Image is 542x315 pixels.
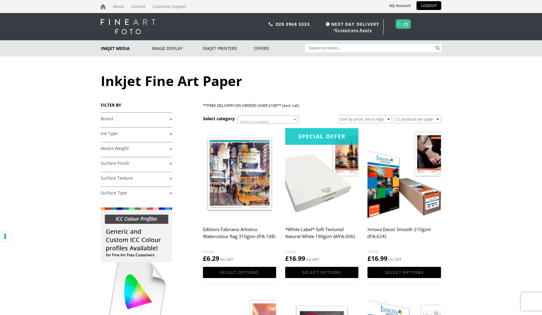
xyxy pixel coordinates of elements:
[101,146,172,151] a: +
[398,20,400,28] a: 0
[285,128,358,220] img: *White Label* Soft Textured Natural White 190gsm (WFA-006)
[338,115,392,123] select: Shop order
[403,22,408,26] img: basket.svg
[101,172,172,184] h4: Surface Texture
[434,44,441,52] button: Search
[203,254,207,263] span: £
[203,128,276,220] img: Editions Fabriano Artistico Watercolour Rag 310gsm (IFA-108)
[367,254,371,263] span: £
[326,22,330,26] img: time.svg
[101,40,152,56] a: Inkjet Media
[276,21,310,27] a: 020 3968 3333
[240,119,269,124] span: Select a category
[152,40,203,56] a: Image Display
[367,128,441,263] a: Innova Decor Smooth 210gsm (IFA-024) £16.99
[385,1,415,10] a: My Account
[285,224,358,248] h2: *White Label* Soft Textured Natural White 190gsm (WFA-006)
[203,224,276,248] h2: Editions Fabriano Artistico Watercolour Rag 310gsm (IFA-108)
[101,161,172,166] a: +
[367,128,441,220] img: Innova Decor Smooth 210gsm (IFA-024)
[101,142,172,154] h4: Media Weight
[203,267,276,278] a: Select options for “Editions Fabriano Artistico Watercolour Rag 310gsm (IFA-108)”
[285,128,358,145] div: Special Offer
[416,1,441,10] a: LOGOUT
[285,254,305,263] bdi: 16.99
[101,102,172,108] h3: FILTER BY
[285,128,358,263] a: Special Offer*White Label* Soft Textured Natural White 190gsm (WFA-006) £16.99
[305,44,435,52] input: Search products…
[367,267,441,278] a: Select options for “Innova Decor Smooth 210gsm (IFA-024)”
[203,40,254,56] a: Inkjet Printers
[101,112,172,124] h4: Brand
[101,116,172,122] a: +
[203,128,276,263] a: Editions Fabriano Artistico Watercolour Rag 310gsm (IFA-108) £6.29
[101,157,172,169] h4: Surface Finish
[203,102,441,109] p: **FREE DELIVERY ON ORDERS OVER £100** (excl. vat)
[285,254,289,263] span: £
[335,28,372,33] a: Exceptions Apply
[367,254,387,263] bdi: 16.99
[254,40,305,56] a: Offers
[324,21,379,28] span: NEXT DAY DELIVERY
[101,187,172,199] h4: Surface Type
[269,22,273,26] img: phone.svg
[285,267,358,278] a: Select options for “*White Label* Soft Textured Natural White 190gsm (WFA-006)”
[101,19,155,34] img: logo-white.svg
[101,131,172,137] a: +
[101,127,172,139] h4: Ink Type
[203,254,219,263] bdi: 6.29
[101,175,172,181] a: +
[101,71,441,90] h1: Inkjet Fine Art Paper
[203,116,235,121] h3: Select category
[367,224,441,248] h2: Innova Decor Smooth 210gsm (IFA-024)
[101,190,172,196] a: +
